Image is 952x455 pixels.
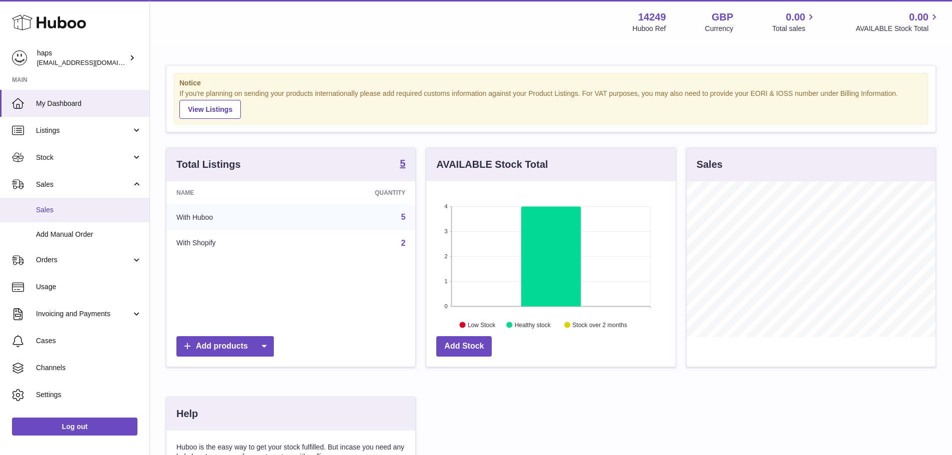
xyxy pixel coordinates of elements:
th: Name [166,181,301,204]
h3: AVAILABLE Stock Total [436,158,548,171]
strong: Notice [179,78,923,88]
td: With Shopify [166,230,301,256]
h3: Total Listings [176,158,241,171]
span: Sales [36,180,131,189]
span: 0.00 [786,10,806,24]
strong: 5 [400,158,405,168]
span: My Dashboard [36,99,142,108]
span: Sales [36,205,142,215]
a: 0.00 Total sales [772,10,817,33]
h3: Sales [697,158,723,171]
span: Channels [36,363,142,373]
text: 2 [445,253,448,259]
text: 1 [445,278,448,284]
th: Quantity [301,181,416,204]
a: 5 [401,213,405,221]
span: Orders [36,255,131,265]
text: 3 [445,228,448,234]
span: AVAILABLE Stock Total [856,24,940,33]
a: View Listings [179,100,241,119]
span: Settings [36,390,142,400]
span: Usage [36,282,142,292]
a: 0.00 AVAILABLE Stock Total [856,10,940,33]
span: 0.00 [909,10,929,24]
td: With Huboo [166,204,301,230]
span: Invoicing and Payments [36,309,131,319]
span: Listings [36,126,131,135]
a: 5 [400,158,405,170]
text: Stock over 2 months [573,321,627,328]
span: Total sales [772,24,817,33]
span: Stock [36,153,131,162]
strong: GBP [712,10,733,24]
a: 2 [401,239,405,247]
strong: 14249 [638,10,666,24]
div: haps [37,48,127,67]
text: 0 [445,303,448,309]
text: Healthy stock [515,321,551,328]
a: Log out [12,418,137,436]
text: 4 [445,203,448,209]
a: Add products [176,336,274,357]
h3: Help [176,407,198,421]
text: Low Stock [468,321,496,328]
span: Cases [36,336,142,346]
div: Huboo Ref [633,24,666,33]
div: If you're planning on sending your products internationally please add required customs informati... [179,89,923,119]
div: Currency [705,24,734,33]
span: [EMAIL_ADDRESS][DOMAIN_NAME] [37,58,147,66]
a: Add Stock [436,336,492,357]
img: internalAdmin-14249@internal.huboo.com [12,50,27,65]
span: Add Manual Order [36,230,142,239]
